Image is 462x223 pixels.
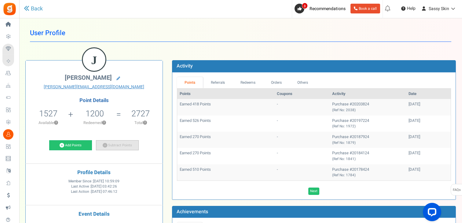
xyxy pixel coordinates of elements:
td: Earned 526 Points [177,115,275,132]
button: ? [143,121,147,125]
p: Total [122,120,159,126]
td: Purchase #20197224 [330,115,406,132]
a: Others [289,77,316,88]
h4: Point Details [26,98,163,103]
a: Next [308,188,319,195]
span: [DATE] 07:46:12 [91,189,117,194]
span: [DATE] 10:59:09 [93,179,119,184]
span: [PERSON_NAME] [65,73,112,82]
p: Available [29,120,68,126]
b: Achievements [177,208,208,215]
h5: 2727 [131,109,150,118]
td: - [274,99,330,115]
a: Subtract Points [96,140,139,151]
td: Earned 418 Points [177,99,275,115]
small: (Ref No: 1879) [332,140,356,145]
h4: Event Details [30,211,158,217]
a: Redeems [233,77,263,88]
a: Book a call [350,4,380,13]
p: Redeemed [74,120,116,126]
span: Last Action : [71,189,117,194]
small: (Ref No: 1841) [332,156,356,162]
span: Help [405,5,416,12]
img: Gratisfaction [3,2,16,16]
div: [DATE] [409,150,448,156]
figcaption: J [83,48,105,72]
th: Coupons [274,89,330,99]
span: Recommendations [310,5,346,12]
a: [PERSON_NAME][EMAIL_ADDRESS][DOMAIN_NAME] [30,84,158,90]
a: Help [399,4,418,13]
th: Date [406,89,451,99]
td: - [274,148,330,164]
h1: User Profile [30,24,451,42]
td: Purchase #20187924 [330,132,406,148]
b: Activity [177,62,193,70]
span: Member Since : [68,179,119,184]
a: Points [177,77,203,88]
th: Activity [330,89,406,99]
td: Purchase #20203824 [330,99,406,115]
td: - [274,132,330,148]
span: FAQs [453,184,461,196]
div: [DATE] [409,167,448,173]
a: Referrals [203,77,233,88]
td: Earned 510 Points [177,164,275,181]
h4: Profile Details [30,170,158,176]
td: - [274,115,330,132]
span: Sassy Skin [429,5,449,12]
td: Purchase #20178424 [330,164,406,181]
td: Earned 270 Points [177,148,275,164]
button: ? [54,121,58,125]
td: - [274,164,330,181]
span: Last Active : [71,184,117,189]
small: (Ref No: 1972) [332,124,356,129]
div: [DATE] [409,118,448,124]
th: Points [177,89,275,99]
div: [DATE] [409,101,448,107]
div: [DATE] [409,134,448,140]
small: (Ref No: 2038) [332,108,356,113]
td: Earned 270 Points [177,132,275,148]
button: ? [102,121,106,125]
span: [DATE] 03:42:26 [91,184,117,189]
span: 8 [302,3,308,9]
span: 1527 [39,108,57,120]
td: Purchase #20184124 [330,148,406,164]
h5: 1200 [86,109,104,118]
a: 8 Recommendations [295,4,348,13]
small: (Ref No: 1784) [332,173,356,178]
a: Add Points [49,140,92,151]
a: Orders [263,77,290,88]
